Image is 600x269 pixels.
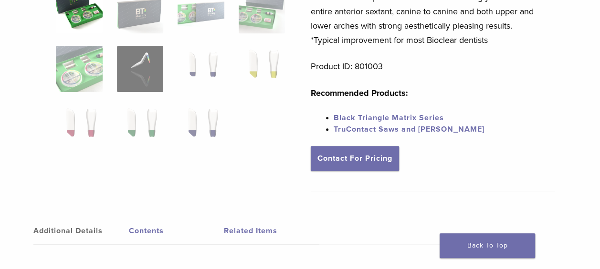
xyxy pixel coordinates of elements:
a: Related Items [224,217,319,244]
a: Contents [129,217,224,244]
a: Additional Details [33,217,129,244]
img: Black Triangle (BT) Kit - Image 5 [56,46,103,93]
p: Product ID: 801003 [311,59,555,73]
a: Contact For Pricing [311,146,399,171]
img: Black Triangle (BT) Kit - Image 7 [178,46,224,93]
img: Black Triangle (BT) Kit - Image 11 [178,104,224,151]
a: TruContact Saws and [PERSON_NAME] [334,124,484,134]
a: Back To Top [440,233,535,258]
img: Black Triangle (BT) Kit - Image 9 [56,104,103,151]
img: Black Triangle (BT) Kit - Image 10 [117,104,164,151]
strong: Recommended Products: [311,88,408,98]
img: Black Triangle (BT) Kit - Image 6 [117,46,164,93]
img: Black Triangle (BT) Kit - Image 8 [239,46,285,93]
a: Black Triangle Matrix Series [334,113,444,123]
